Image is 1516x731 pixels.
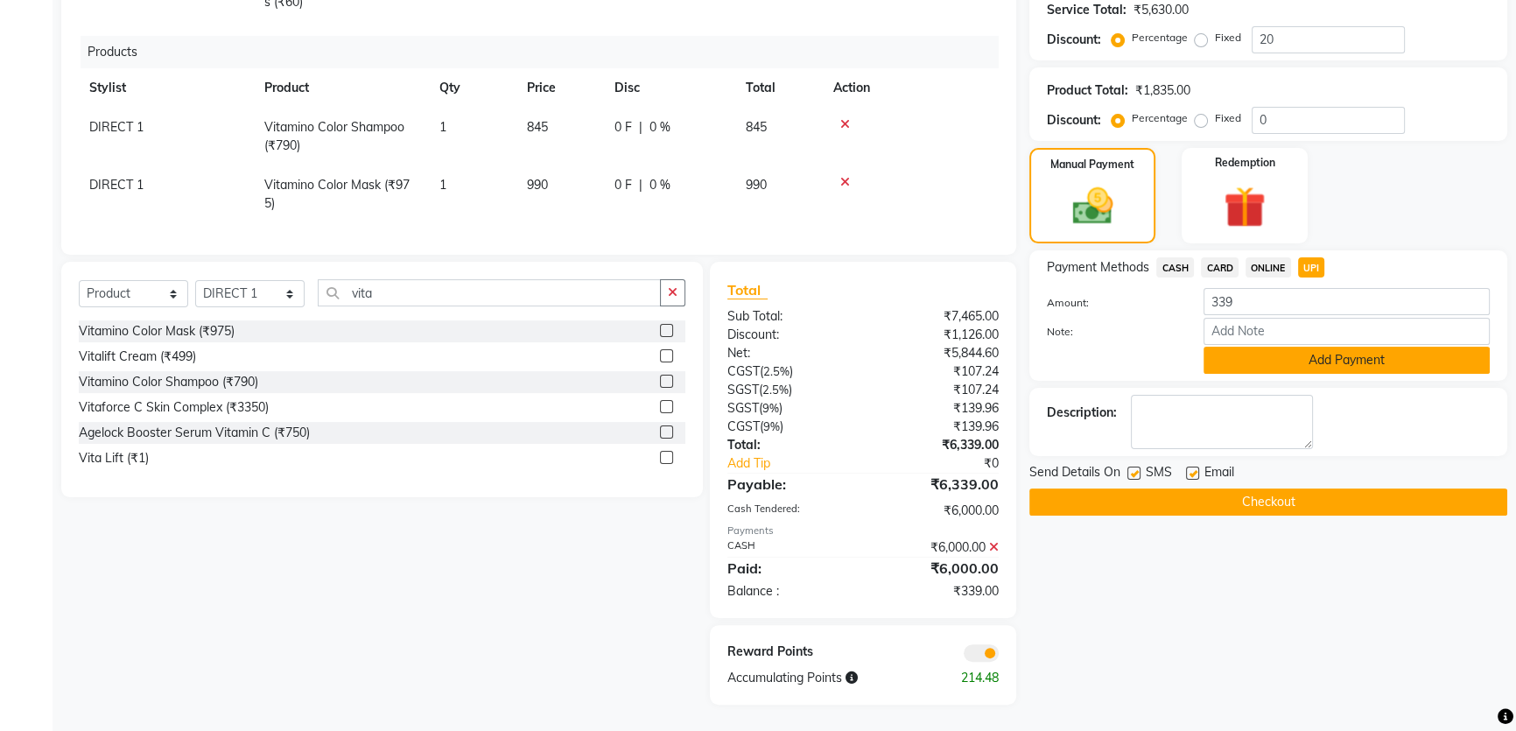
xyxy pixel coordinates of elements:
span: 0 % [649,176,670,194]
img: _gift.svg [1211,181,1279,234]
div: CASH [714,538,863,557]
span: CGST [727,418,760,434]
div: Paid: [714,558,863,579]
div: Products [81,36,1012,68]
div: ₹6,000.00 [863,538,1012,557]
span: CASH [1156,257,1194,278]
div: Discount: [1047,111,1101,130]
span: CGST [727,363,760,379]
span: Email [1204,463,1234,485]
div: Payable: [714,474,863,495]
span: SGST [727,382,759,397]
div: Payments [727,524,1000,538]
div: Vita Lift (₹1) [79,449,149,467]
div: Total: [714,436,863,454]
div: ₹139.96 [863,399,1012,418]
a: Add Tip [714,454,888,473]
div: Discount: [714,326,863,344]
div: ₹6,000.00 [863,502,1012,520]
div: ₹107.24 [863,381,1012,399]
div: Net: [714,344,863,362]
div: ( ) [714,399,863,418]
span: 9% [763,419,780,433]
label: Manual Payment [1050,157,1134,172]
div: ₹1,126.00 [863,326,1012,344]
span: Vitamino Color Mask (₹975) [264,177,410,211]
div: ₹339.00 [863,582,1012,601]
span: 1 [439,119,446,135]
img: _cash.svg [1060,183,1126,229]
span: 990 [746,177,767,193]
span: SGST [727,400,759,416]
div: ( ) [714,381,863,399]
button: Checkout [1029,489,1507,516]
div: Vitamino Color Shampoo (₹790) [79,373,258,391]
span: UPI [1298,257,1325,278]
span: | [639,118,642,137]
span: 0 % [649,118,670,137]
span: | [639,176,642,194]
th: Price [516,68,604,108]
div: Discount: [1047,31,1101,49]
span: 0 F [614,176,632,194]
span: 9% [762,401,779,415]
div: ₹5,844.60 [863,344,1012,362]
span: Vitamino Color Shampoo (₹790) [264,119,404,153]
span: 845 [746,119,767,135]
div: ₹139.96 [863,418,1012,436]
div: Vitamino Color Mask (₹975) [79,322,235,341]
span: 1 [439,177,446,193]
button: Add Payment [1204,347,1490,374]
th: Stylist [79,68,254,108]
div: ( ) [714,418,863,436]
label: Percentage [1132,110,1188,126]
div: Agelock Booster Serum Vitamin C (₹750) [79,424,310,442]
input: Add Note [1204,318,1490,345]
th: Qty [429,68,516,108]
label: Redemption [1215,155,1275,171]
label: Amount: [1034,295,1190,311]
div: ₹6,339.00 [863,436,1012,454]
div: ₹7,465.00 [863,307,1012,326]
th: Action [823,68,999,108]
th: Disc [604,68,735,108]
span: 990 [527,177,548,193]
div: Cash Tendered: [714,502,863,520]
div: ₹5,630.00 [1133,1,1189,19]
label: Fixed [1215,110,1241,126]
div: Accumulating Points [714,669,938,687]
div: Vitaforce C Skin Complex (₹3350) [79,398,269,417]
div: ₹1,835.00 [1135,81,1190,100]
th: Total [735,68,823,108]
label: Note: [1034,324,1190,340]
span: SMS [1146,463,1172,485]
span: DIRECT 1 [89,119,144,135]
div: 214.48 [937,669,1012,687]
div: Sub Total: [714,307,863,326]
div: ₹6,339.00 [863,474,1012,495]
span: CARD [1201,257,1239,278]
span: Payment Methods [1047,258,1149,277]
label: Fixed [1215,30,1241,46]
span: Send Details On [1029,463,1120,485]
span: 2.5% [763,364,790,378]
span: 0 F [614,118,632,137]
div: Reward Points [714,643,863,662]
label: Percentage [1132,30,1188,46]
span: ONLINE [1246,257,1291,278]
div: ₹6,000.00 [863,558,1012,579]
th: Product [254,68,429,108]
input: Amount [1204,288,1490,315]
div: Description: [1047,404,1117,422]
div: ( ) [714,362,863,381]
div: Vitalift Cream (₹499) [79,348,196,366]
div: ₹0 [888,454,1012,473]
div: Product Total: [1047,81,1128,100]
span: 845 [527,119,548,135]
span: DIRECT 1 [89,177,144,193]
div: Balance : [714,582,863,601]
div: Service Total: [1047,1,1126,19]
span: Total [727,281,768,299]
input: Search or Scan [318,279,661,306]
span: 2.5% [762,383,789,397]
